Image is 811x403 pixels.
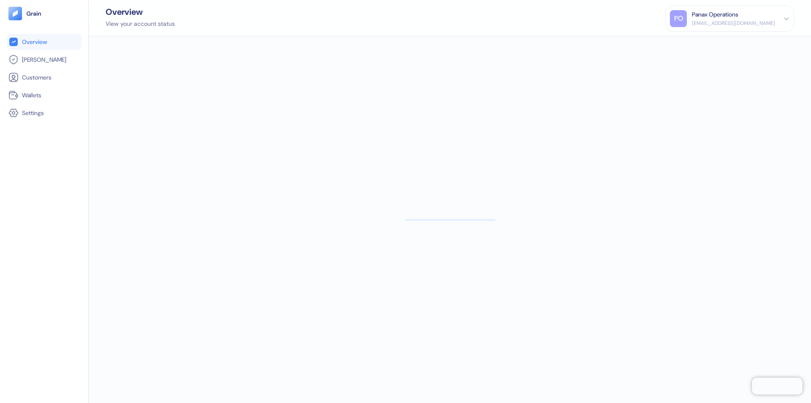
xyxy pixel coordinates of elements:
iframe: Chatra live chat [752,378,803,395]
a: Wallets [8,90,80,100]
a: Customers [8,72,80,82]
span: [PERSON_NAME] [22,55,66,64]
div: [EMAIL_ADDRESS][DOMAIN_NAME] [692,19,775,27]
img: logo [26,11,42,16]
div: View your account status [106,19,175,28]
span: Customers [22,73,52,82]
div: Panax Operations [692,10,738,19]
a: [PERSON_NAME] [8,55,80,65]
a: Settings [8,108,80,118]
div: Overview [106,8,175,16]
a: Overview [8,37,80,47]
span: Settings [22,109,44,117]
span: Overview [22,38,47,46]
div: PO [670,10,687,27]
span: Wallets [22,91,41,99]
img: logo-tablet-V2.svg [8,7,22,20]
